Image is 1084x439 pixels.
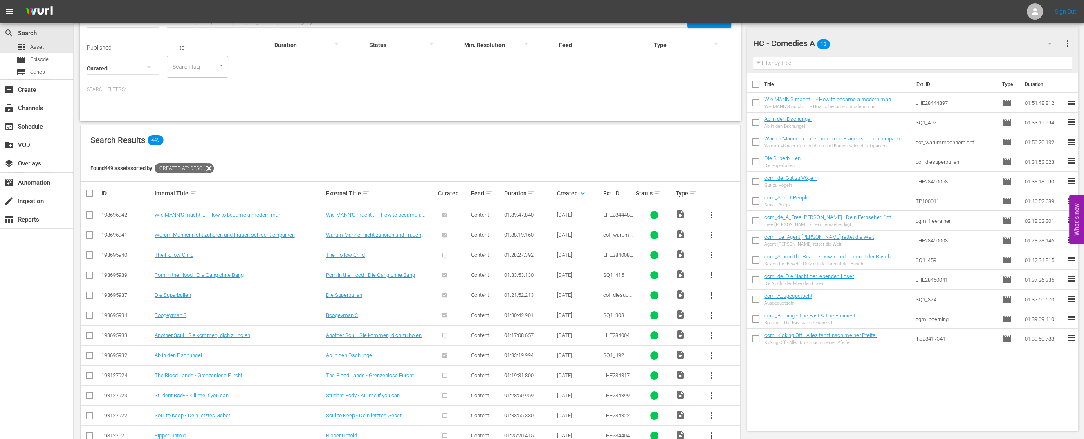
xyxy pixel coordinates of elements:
[101,232,152,238] div: 193695941
[557,312,601,318] div: [DATE]
[155,372,242,378] a: The Blood Lands - Grenzenlose Furcht
[471,392,489,398] span: Content
[603,190,633,197] div: Ext. ID
[504,332,554,338] div: 01:17:08.657
[912,93,999,113] td: LHE28444897
[471,188,502,198] div: Feed
[101,352,152,358] div: 193695932
[1021,270,1066,290] td: 01:37:26.335
[4,122,14,131] span: Schedule
[1066,156,1076,166] span: reorder
[1066,176,1076,186] span: reorder
[1066,215,1076,225] span: reorder
[438,190,469,197] div: Curated
[148,135,163,145] span: 449
[155,272,244,278] a: Porn in the Hood - Die Gang ohne Bang
[155,252,193,258] a: The Hollow Child
[702,406,721,425] button: more_vert
[504,352,554,358] div: 01:33:19.994
[764,175,817,181] a: com_de_Gut zu Vögeln
[1062,34,1072,53] button: more_vert
[557,188,601,198] div: Created
[676,209,685,219] span: Video
[1002,196,1012,206] span: Episode
[764,340,877,345] div: Kicking Off - Alles tanzt nach meiner Pfeife!
[30,55,49,63] span: Episode
[912,132,999,152] td: cof_warummaennernicht
[504,312,554,318] div: 01:30:42.901
[30,68,45,76] span: Series
[557,332,601,338] div: [DATE]
[1021,191,1066,211] td: 01:40:52.089
[676,310,685,319] span: Video
[1002,98,1012,108] span: Episode
[1066,196,1076,206] span: reorder
[764,301,812,306] div: Ausgequetscht
[1021,290,1066,309] td: 01:37:50.570
[764,253,891,260] a: com_Sex on the Beach - Down Under brennt der Busch
[912,270,999,290] td: LHE28450041
[603,372,633,385] span: LHE28431736
[326,232,424,244] a: Warum Männer nicht zuhören und Frauen schlecht einparken
[101,332,152,338] div: 193695933
[603,232,632,250] span: cof_warummaennernicht
[155,188,323,198] div: Internal Title
[471,432,489,439] span: Content
[4,103,14,113] span: Channels
[16,42,26,52] span: Asset
[764,73,911,96] th: Title
[471,312,489,318] span: Content
[557,212,601,218] div: [DATE]
[1066,97,1076,107] span: reorder
[4,140,14,150] span: VOD
[557,372,601,378] div: [DATE]
[764,124,812,129] div: Ab in den Dschungel
[702,205,721,225] button: more_vert
[1066,333,1076,343] span: reorder
[1021,231,1066,250] td: 01:28:28.146
[326,272,415,278] a: Porn in the Hood - Die Gang ohne Bang
[155,412,230,419] a: Soul to Keep - Dein letztes Gebet
[707,270,716,280] span: more_vert
[676,410,685,420] span: Video
[30,43,44,51] span: Asset
[1066,137,1076,147] span: reorder
[702,245,721,265] button: more_vert
[1066,314,1076,324] span: reorder
[764,261,891,267] div: Sex on the Beach - Down Under brennt der Busch
[326,188,435,198] div: External Title
[912,250,999,270] td: SQ1_459
[1069,195,1084,244] button: Open Feedback Widget
[101,190,152,197] div: ID
[1002,216,1012,226] span: Episode
[326,332,422,338] a: Another Soul - Sie kommen, dich zu holen
[702,386,721,405] button: more_vert
[911,73,997,96] th: Ext. ID
[912,172,999,191] td: LHE28450058
[155,292,191,298] a: Die Superbullen
[504,392,554,398] div: 01:28:50.959
[912,113,999,132] td: SQ1_492
[603,312,624,318] span: SQ1_308
[603,392,633,405] span: LHE28439954
[603,352,624,358] span: SQ1_492
[1002,137,1012,147] span: Episode
[1002,118,1012,127] span: Episode
[764,281,854,286] div: Die Nacht der lebenden Loser
[326,412,402,419] a: Soul to Keep - Dein letztes Gebet
[1002,334,1012,344] span: Episode
[557,232,601,238] div: [DATE]
[676,229,685,239] span: Video
[557,272,601,278] div: [DATE]
[326,352,373,358] a: Ab in den Dschungel
[87,44,113,51] span: Published:
[764,116,812,122] a: Ab in den Dschungel
[1021,132,1066,152] td: 01:50:20.132
[764,332,877,338] a: com_Kicking Off - Alles tanzt nach meiner Pfeife!
[471,352,489,358] span: Content
[326,252,365,258] a: The Hollow Child
[1002,314,1012,324] span: Episode
[912,329,999,348] td: lhe28417341
[702,326,721,345] button: more_vert
[527,190,535,197] span: sort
